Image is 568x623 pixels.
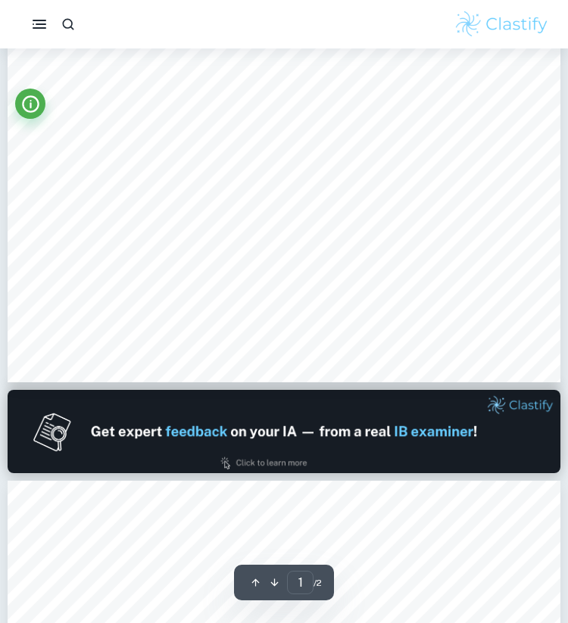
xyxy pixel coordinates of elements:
[15,89,45,119] button: Info
[454,9,550,39] img: Clastify logo
[314,576,322,590] span: / 2
[8,390,560,473] img: Ad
